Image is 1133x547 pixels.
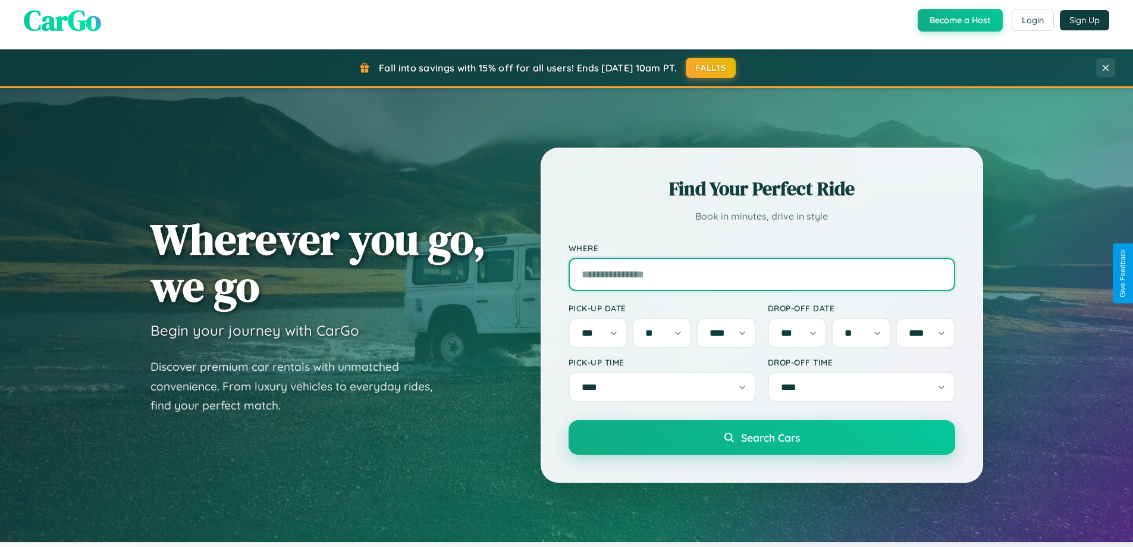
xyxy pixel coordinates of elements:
label: Drop-off Date [768,303,955,313]
h2: Find Your Perfect Ride [569,176,955,202]
span: CarGo [24,1,101,40]
h1: Wherever you go, we go [150,215,486,310]
span: Fall into savings with 15% off for all users! Ends [DATE] 10am PT. [379,62,677,74]
button: Become a Host [918,9,1003,32]
h3: Begin your journey with CarGo [150,321,359,339]
label: Pick-up Date [569,303,756,313]
button: Sign Up [1060,10,1109,30]
label: Where [569,243,955,253]
p: Discover premium car rentals with unmatched convenience. From luxury vehicles to everyday rides, ... [150,357,448,415]
span: Search Cars [741,431,800,444]
button: FALL15 [686,58,736,78]
p: Book in minutes, drive in style [569,208,955,225]
button: Search Cars [569,420,955,455]
button: Login [1012,10,1054,31]
div: Give Feedback [1119,249,1127,298]
label: Pick-up Time [569,357,756,367]
label: Drop-off Time [768,357,955,367]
